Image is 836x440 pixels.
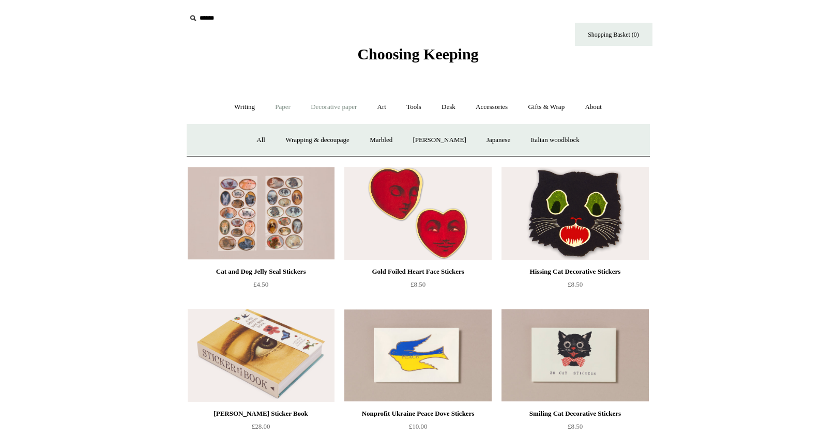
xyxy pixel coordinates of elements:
[501,167,648,260] img: Hissing Cat Decorative Stickers
[432,93,465,121] a: Desk
[276,127,359,154] a: Wrapping & decoupage
[190,265,332,278] div: Cat and Dog Jelly Seal Stickers
[188,167,335,260] img: Cat and Dog Jelly Seal Stickers
[347,265,489,278] div: Gold Foiled Heart Face Stickers
[501,167,648,260] a: Hissing Cat Decorative Stickers Hissing Cat Decorative Stickers
[253,280,268,288] span: £4.50
[188,167,335,260] a: Cat and Dog Jelly Seal Stickers Cat and Dog Jelly Seal Stickers
[357,54,478,61] a: Choosing Keeping
[344,309,491,402] img: Nonprofit Ukraine Peace Dove Stickers
[357,45,478,62] span: Choosing Keeping
[501,309,648,402] a: Smiling Cat Decorative Stickers Smiling Cat Decorative Stickers
[568,280,583,288] span: £8.50
[501,309,648,402] img: Smiling Cat Decorative Stickers
[368,93,396,121] a: Art
[190,407,332,420] div: [PERSON_NAME] Sticker Book
[301,93,366,121] a: Decorative paper
[188,265,335,308] a: Cat and Dog Jelly Seal Stickers £4.50
[504,407,646,420] div: Smiling Cat Decorative Stickers
[344,167,491,260] img: Gold Foiled Heart Face Stickers
[225,93,264,121] a: Writing
[188,309,335,402] a: John Derian Sticker Book John Derian Sticker Book
[575,23,652,46] a: Shopping Basket (0)
[403,127,475,154] a: [PERSON_NAME]
[568,422,583,430] span: £8.50
[575,93,611,121] a: About
[360,127,402,154] a: Marbled
[344,167,491,260] a: Gold Foiled Heart Face Stickers Gold Foiled Heart Face Stickers
[188,309,335,402] img: John Derian Sticker Book
[504,265,646,278] div: Hissing Cat Decorative Stickers
[466,93,517,121] a: Accessories
[411,280,425,288] span: £8.50
[409,422,428,430] span: £10.00
[344,309,491,402] a: Nonprofit Ukraine Peace Dove Stickers Nonprofit Ukraine Peace Dove Stickers
[266,93,300,121] a: Paper
[344,265,491,308] a: Gold Foiled Heart Face Stickers £8.50
[501,265,648,308] a: Hissing Cat Decorative Stickers £8.50
[397,93,431,121] a: Tools
[247,127,275,154] a: All
[519,93,574,121] a: Gifts & Wrap
[252,422,270,430] span: £28.00
[521,127,588,154] a: Italian woodblock
[477,127,520,154] a: Japanese
[347,407,489,420] div: Nonprofit Ukraine Peace Dove Stickers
